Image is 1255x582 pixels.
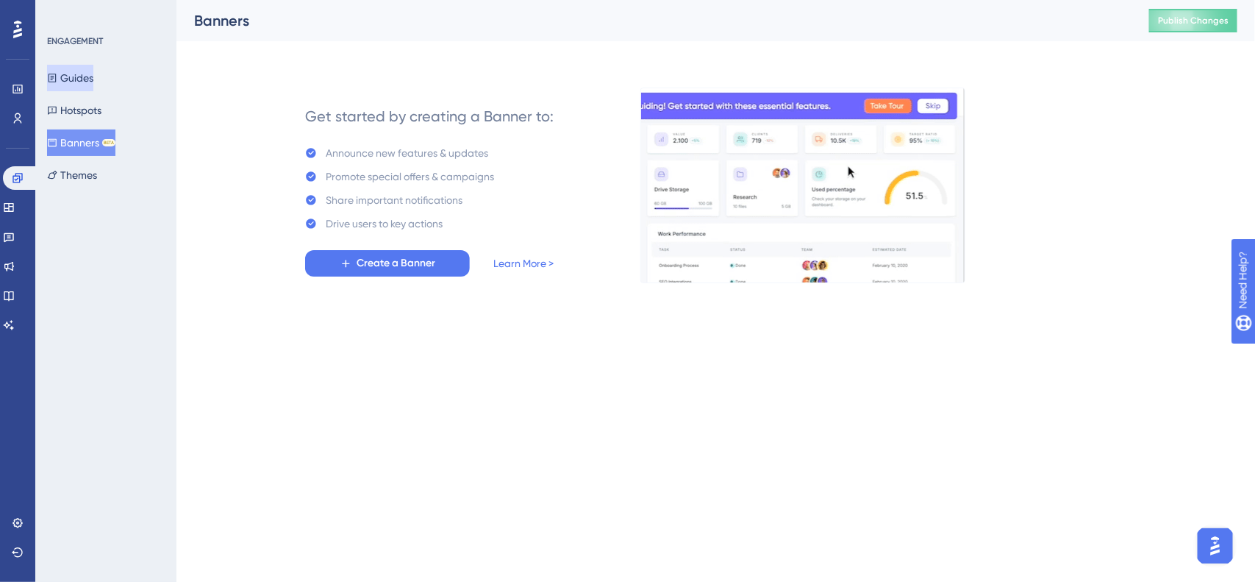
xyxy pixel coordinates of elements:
div: Promote special offers & campaigns [326,168,494,185]
div: Drive users to key actions [326,215,443,233]
div: ENGAGEMENT [47,35,103,47]
button: Hotspots [47,97,101,124]
img: 529d90adb73e879a594bca603b874522.gif [640,88,965,283]
button: Publish Changes [1149,9,1237,32]
div: Share important notifications [326,191,462,209]
div: Announce new features & updates [326,144,488,162]
div: Banners [194,10,1112,31]
div: BETA [102,139,115,146]
button: Create a Banner [305,250,470,277]
span: Need Help? [35,4,92,21]
button: Guides [47,65,93,91]
span: Create a Banner [357,255,435,272]
button: BannersBETA [47,129,115,156]
a: Learn More > [493,255,554,272]
div: Get started by creating a Banner to: [305,106,554,127]
button: Themes [47,162,97,188]
iframe: UserGuiding AI Assistant Launcher [1193,524,1237,568]
span: Publish Changes [1158,15,1229,26]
